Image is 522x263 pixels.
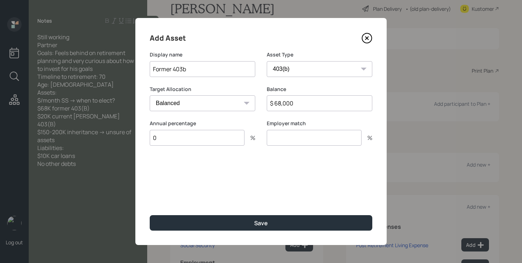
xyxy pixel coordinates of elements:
[267,51,372,58] label: Asset Type
[150,120,255,127] label: Annual percentage
[150,215,372,231] button: Save
[362,135,372,141] div: %
[150,86,255,93] label: Target Allocation
[254,219,268,227] div: Save
[267,86,372,93] label: Balance
[267,120,372,127] label: Employer match
[150,32,186,44] h4: Add Asset
[244,135,255,141] div: %
[150,51,255,58] label: Display name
